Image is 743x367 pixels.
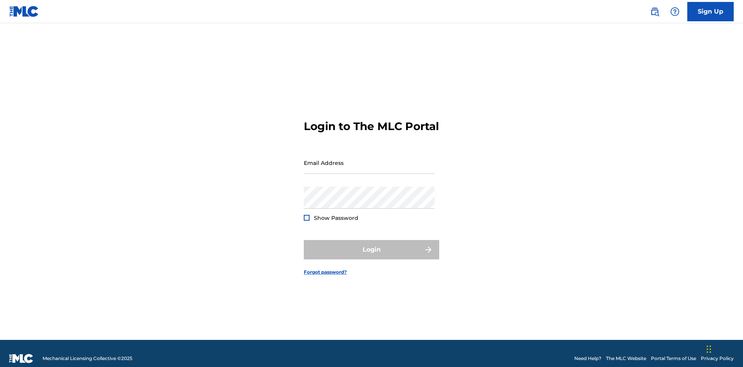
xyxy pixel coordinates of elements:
[606,355,646,362] a: The MLC Website
[667,4,683,19] div: Help
[707,338,711,361] div: Drag
[43,355,132,362] span: Mechanical Licensing Collective © 2025
[314,214,358,221] span: Show Password
[704,330,743,367] iframe: Chat Widget
[701,355,734,362] a: Privacy Policy
[650,7,659,16] img: search
[687,2,734,21] a: Sign Up
[304,269,347,276] a: Forgot password?
[670,7,680,16] img: help
[304,120,439,133] h3: Login to The MLC Portal
[9,354,33,363] img: logo
[9,6,39,17] img: MLC Logo
[651,355,696,362] a: Portal Terms of Use
[574,355,601,362] a: Need Help?
[647,4,663,19] a: Public Search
